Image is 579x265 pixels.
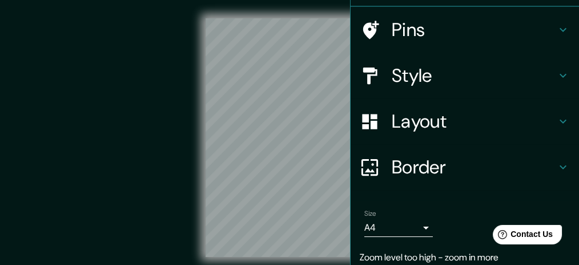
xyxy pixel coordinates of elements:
div: Style [351,53,579,98]
div: Border [351,144,579,190]
label: Size [364,209,376,219]
h4: Pins [392,18,556,41]
h4: Layout [392,110,556,133]
div: Layout [351,98,579,144]
canvas: Map [206,18,374,257]
div: A4 [364,219,433,237]
iframe: Help widget launcher [477,220,566,252]
div: Pins [351,7,579,53]
h4: Border [392,156,556,179]
p: Zoom level too high - zoom in more [360,251,570,264]
h4: Style [392,64,556,87]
